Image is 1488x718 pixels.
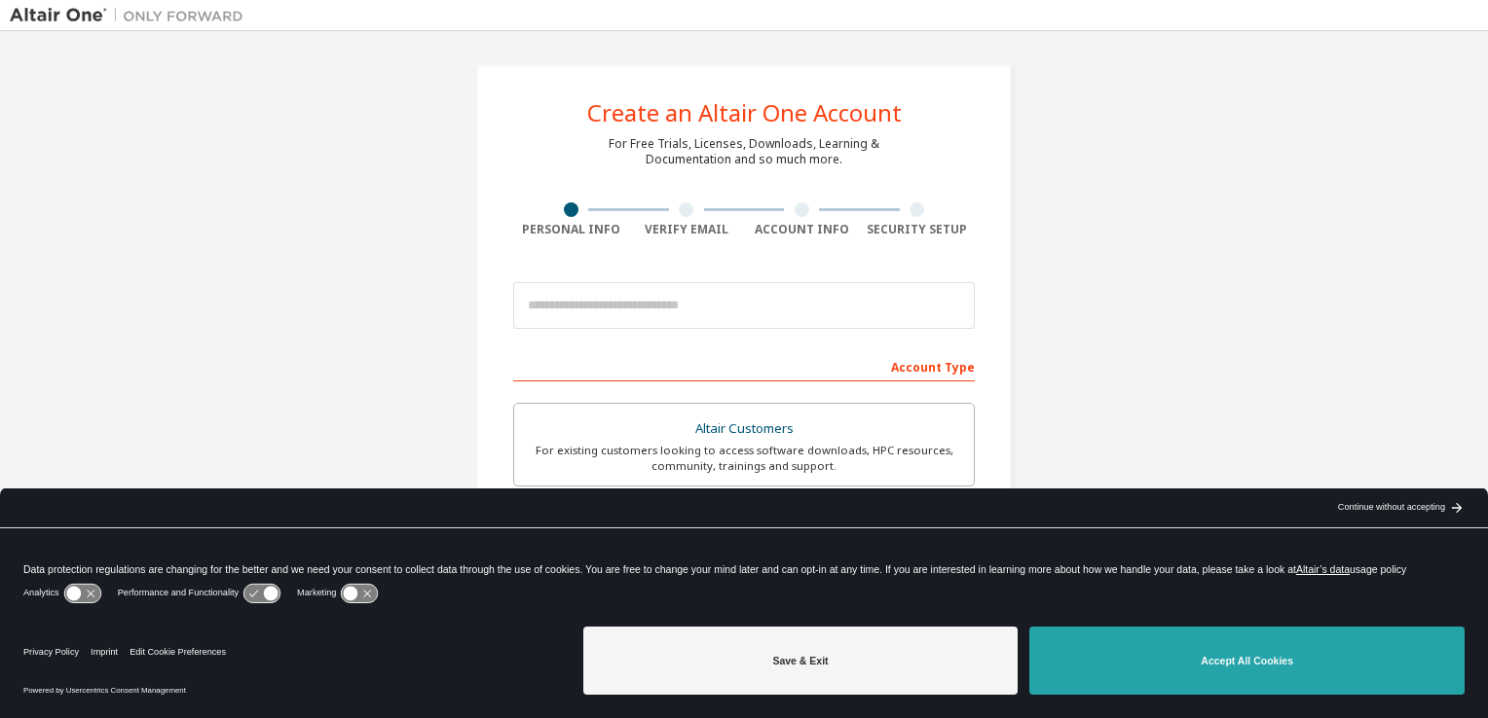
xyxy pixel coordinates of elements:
[526,415,962,443] div: Altair Customers
[513,222,629,237] div: Personal Info
[629,222,745,237] div: Verify Email
[609,136,879,167] div: For Free Trials, Licenses, Downloads, Learning & Documentation and so much more.
[526,443,962,474] div: For existing customers looking to access software downloads, HPC resources, community, trainings ...
[513,350,975,381] div: Account Type
[744,222,860,237] div: Account Info
[587,101,902,125] div: Create an Altair One Account
[860,222,976,237] div: Security Setup
[10,6,253,25] img: Altair One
